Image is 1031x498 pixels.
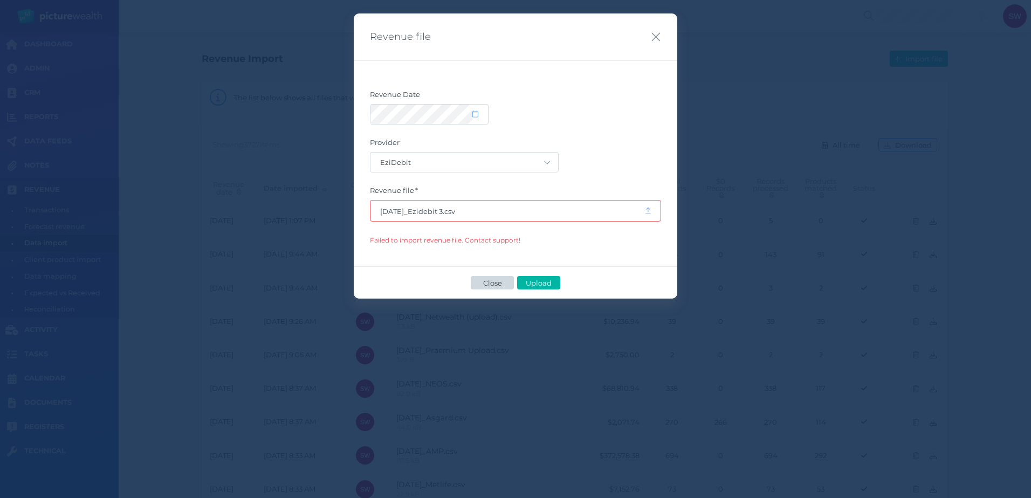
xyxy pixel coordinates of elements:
[370,90,661,104] label: Revenue Date
[370,31,431,43] span: Revenue file
[521,279,556,287] span: Upload
[517,276,560,289] button: Upload
[471,276,514,289] button: Close
[370,186,661,200] label: Revenue file
[370,236,520,244] span: Failed to import revenue file. Contact support!
[370,138,661,152] label: Provider
[651,30,661,44] button: Close
[380,207,635,216] span: [DATE]_Ezidebit 3.csv
[478,279,506,287] span: Close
